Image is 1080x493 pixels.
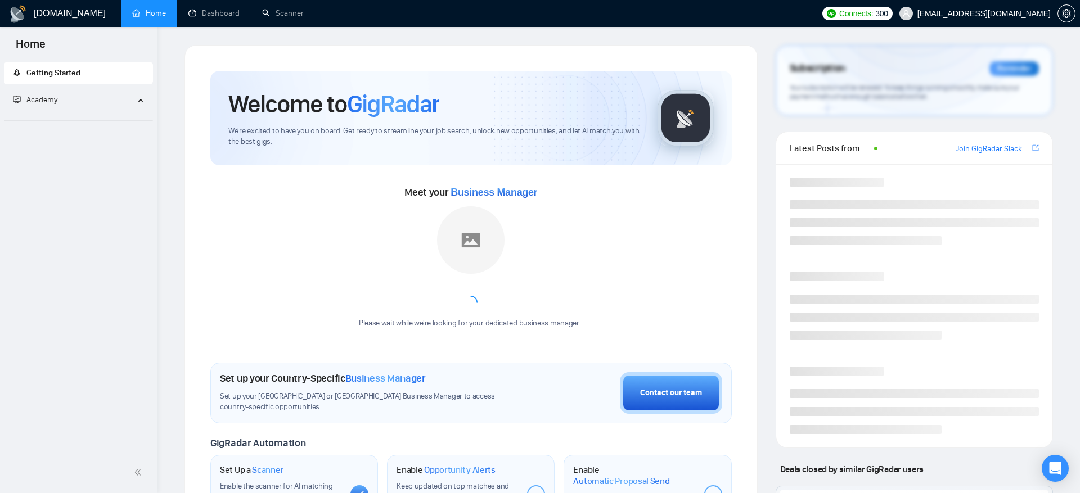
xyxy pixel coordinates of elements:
span: rocket [13,69,21,76]
span: Latest Posts from the GigRadar Community [790,141,871,155]
a: searchScanner [262,8,304,18]
span: Business Manager [451,187,537,198]
a: homeHome [132,8,166,18]
span: Meet your [404,186,537,198]
a: Join GigRadar Slack Community [956,143,1030,155]
span: Connects: [839,7,873,20]
h1: Welcome to [228,89,439,119]
span: Subscription [790,59,845,78]
span: Automatic Proposal Send [573,476,669,487]
span: GigRadar [347,89,439,119]
span: Opportunity Alerts [424,464,496,476]
h1: Enable [573,464,695,486]
a: export [1032,143,1039,153]
span: export [1032,143,1039,152]
div: Open Intercom Messenger [1042,455,1069,482]
span: Scanner [252,464,283,476]
img: logo [9,5,27,23]
span: user [902,10,910,17]
button: setting [1057,4,1075,22]
img: upwork-logo.png [827,9,836,18]
span: Business Manager [345,372,426,385]
div: Please wait while we're looking for your dedicated business manager... [352,318,590,329]
span: Deals closed by similar GigRadar users [776,459,928,479]
h1: Set up your Country-Specific [220,372,426,385]
div: Reminder [989,61,1039,76]
span: Your subscription will be renewed. To keep things running smoothly, make sure your payment method... [790,83,1019,101]
span: setting [1058,9,1075,18]
a: setting [1057,9,1075,18]
span: 300 [875,7,888,20]
span: Academy [13,95,57,105]
span: Getting Started [26,68,80,78]
span: fund-projection-screen [13,96,21,103]
span: We're excited to have you on board. Get ready to streamline your job search, unlock new opportuni... [228,126,640,147]
button: Contact our team [620,372,722,414]
a: dashboardDashboard [188,8,240,18]
img: gigradar-logo.png [658,90,714,146]
li: Academy Homepage [4,116,153,123]
span: Set up your [GEOGRAPHIC_DATA] or [GEOGRAPHIC_DATA] Business Manager to access country-specific op... [220,391,521,413]
li: Getting Started [4,62,153,84]
img: placeholder.png [437,206,505,274]
span: double-left [134,467,145,478]
h1: Enable [397,464,496,476]
span: Academy [26,95,57,105]
span: loading [464,296,478,309]
div: Contact our team [640,387,702,399]
span: GigRadar Automation [210,437,305,449]
h1: Set Up a [220,464,283,476]
span: Home [7,36,55,60]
